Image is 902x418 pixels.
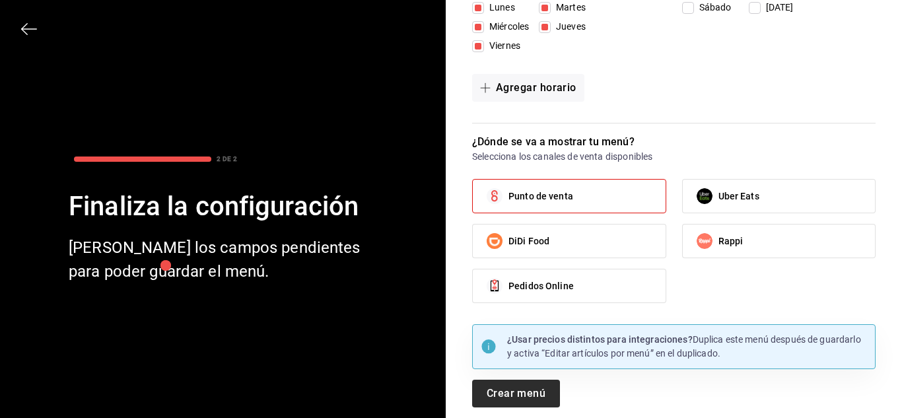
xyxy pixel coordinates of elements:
strong: ¿Usar precios distintos para integraciones? [507,334,693,345]
button: Agregar horario [472,74,584,102]
span: Pedidos Online [508,279,574,293]
span: Rappi [718,234,744,248]
span: Martes [551,1,586,15]
p: Duplica este menú después de guardarlo y activa “Editar artículos por menú” en el duplicado. [507,333,867,361]
span: Miércoles [484,20,529,34]
div: 2 DE 2 [217,154,237,164]
div: [PERSON_NAME] los campos pendientes para poder guardar el menú. [69,236,364,283]
p: Selecciona los canales de venta disponibles [472,150,876,163]
span: Viernes [484,39,520,53]
div: Finaliza la configuración [69,188,364,225]
span: Lunes [484,1,515,15]
span: Jueves [551,20,586,34]
span: Uber Eats [718,190,759,203]
span: DiDi Food [508,234,549,248]
p: ¿Dónde se va a mostrar tu menú? [472,134,876,150]
span: Sábado [694,1,732,15]
button: Crear menú [472,380,560,407]
span: [DATE] [761,1,794,15]
span: Punto de venta [508,190,573,203]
